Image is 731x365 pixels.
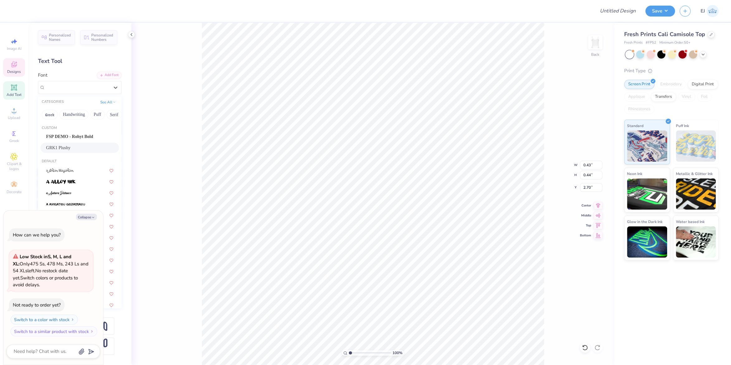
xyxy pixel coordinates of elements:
button: Greek [42,110,58,120]
img: Neon Ink [627,178,667,210]
div: Back [591,52,599,57]
img: a Ahlan Wasahlan [46,168,74,173]
span: Water based Ink [676,218,705,225]
div: Digital Print [688,80,718,89]
button: Puff [90,110,105,120]
span: EJ [700,7,705,15]
div: Vinyl [678,92,695,102]
button: Save [645,6,675,17]
span: Metallic & Glitter Ink [676,170,713,177]
span: Designs [7,69,21,74]
button: Switch to a color with stock [11,315,78,325]
span: Image AI [7,46,21,51]
span: Personalized Numbers [91,33,113,42]
div: Applique [624,92,649,102]
span: No restock date yet. [13,268,68,281]
button: Collapse [76,214,97,220]
img: Edgardo Jr [706,5,719,17]
div: Embroidery [656,80,686,89]
div: Foil [697,92,712,102]
span: Add Text [7,92,21,97]
div: Text Tool [38,57,121,65]
span: Neon Ink [627,170,642,177]
span: # FP52 [646,40,656,45]
span: Fresh Prints Cali Camisole Top [624,31,705,38]
img: a Antara Distance [46,191,72,195]
img: Glow in the Dark Ink [627,226,667,258]
button: See All [98,99,118,105]
span: Personalized Names [49,33,71,42]
span: Clipart & logos [3,161,25,171]
img: a Alloy Ink [46,180,75,184]
label: Font [38,72,47,79]
span: Greek [9,138,19,143]
div: Rhinestones [624,105,654,114]
span: Middle [580,213,591,218]
img: Puff Ink [676,130,716,162]
img: Switch to a color with stock [71,318,74,321]
div: How can we help you? [13,232,61,238]
img: Switch to a similar product with stock [90,329,94,333]
img: a Arigatou Gozaimasu [46,202,85,206]
img: Water based Ink [676,226,716,258]
button: Switch to a similar product with stock [11,326,97,336]
span: Center [580,203,591,208]
input: Untitled Design [595,5,641,17]
button: Serif [107,110,122,120]
span: Top [580,223,591,228]
div: Default [38,159,121,164]
div: Not ready to order yet? [13,302,61,308]
strong: Low Stock in S, M, L and XL : [13,254,71,267]
span: Only 475 Ss, 478 Ms, 243 Ls and 54 XLs left. Switch colors or products to avoid delays. [13,254,88,288]
span: Glow in the Dark Ink [627,218,662,225]
div: CATEGORIES [42,99,64,105]
a: EJ [700,5,719,17]
span: Fresh Prints [624,40,643,45]
div: Custom [38,126,121,131]
img: Metallic & Glitter Ink [676,178,716,210]
div: Print Type [624,67,719,74]
div: Transfers [651,92,676,102]
span: Puff Ink [676,122,689,129]
img: Back [589,36,601,49]
span: Upload [8,115,20,120]
img: Standard [627,130,667,162]
span: Bottom [580,233,591,238]
span: GRK1 Plushy [46,145,70,151]
span: FSP DEMO - Rohyt Bold [46,133,93,140]
span: 100 % [392,350,402,356]
div: Add Font [97,72,121,79]
span: Decorate [7,189,21,194]
span: Minimum Order: 50 + [659,40,691,45]
div: Screen Print [624,80,654,89]
span: Standard [627,122,643,129]
button: Handwriting [59,110,88,120]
